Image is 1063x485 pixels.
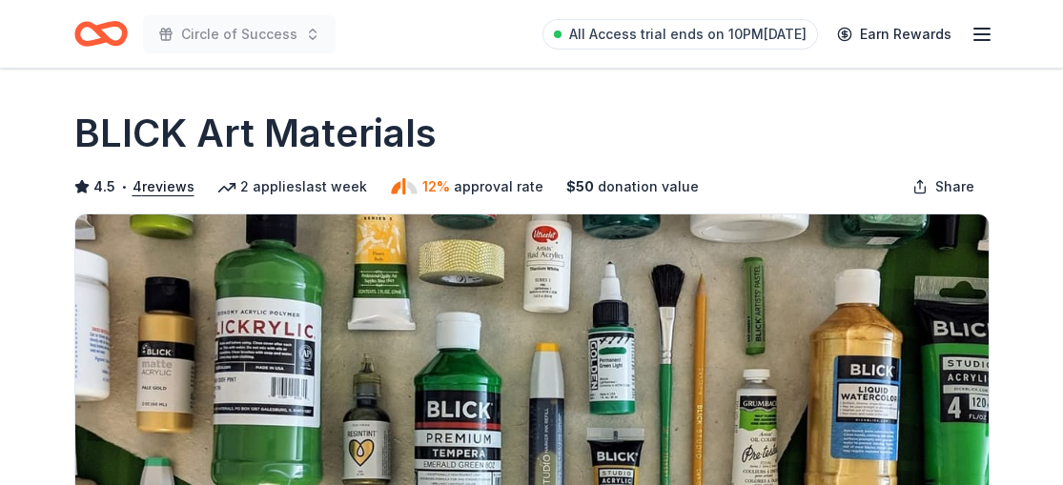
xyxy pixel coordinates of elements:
a: Earn Rewards [826,17,963,51]
span: • [120,179,127,194]
a: All Access trial ends on 10PM[DATE] [542,19,818,50]
div: 2 applies last week [217,175,367,198]
a: Home [74,11,128,56]
button: 4reviews [133,175,194,198]
button: Share [897,168,990,206]
span: donation value [598,175,699,198]
h1: BLICK Art Materials [74,107,437,160]
span: $ 50 [566,175,594,198]
span: 4.5 [93,175,115,198]
button: Circle of Success [143,15,336,53]
span: Circle of Success [181,23,297,46]
span: 12% [422,175,450,198]
span: approval rate [454,175,543,198]
span: All Access trial ends on 10PM[DATE] [569,23,807,46]
span: Share [935,175,974,198]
